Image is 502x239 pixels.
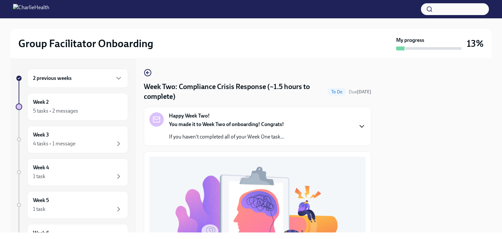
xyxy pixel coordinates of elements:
a: Week 51 task [16,191,128,219]
h6: 2 previous weeks [33,75,72,82]
h6: Week 3 [33,131,49,138]
h6: Week 5 [33,197,49,204]
div: 5 tasks • 2 messages [33,107,78,115]
h6: Week 2 [33,99,49,106]
h6: Week 4 [33,164,49,171]
strong: Happy Week Two! [169,112,210,119]
strong: You made it to Week Two of onboarding! Congrats! [169,121,284,127]
img: CharlieHealth [13,4,49,14]
a: Week 25 tasks • 2 messages [16,93,128,120]
div: 2 previous weeks [27,69,128,88]
div: 1 task [33,206,45,213]
a: Week 41 task [16,158,128,186]
p: If you haven't completed all of your Week One task... [169,133,284,140]
strong: [DATE] [357,89,371,95]
a: Week 34 tasks • 1 message [16,126,128,153]
strong: My progress [396,37,424,44]
h6: Week 6 [33,230,49,237]
span: Due [349,89,371,95]
h3: 13% [467,38,484,49]
div: 1 task [33,173,45,180]
span: To Do [327,89,346,94]
h2: Group Facilitator Onboarding [18,37,153,50]
div: 4 tasks • 1 message [33,140,75,147]
h4: Week Two: Compliance Crisis Response (~1.5 hours to complete) [144,82,325,101]
span: October 13th, 2025 10:00 [349,89,371,95]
